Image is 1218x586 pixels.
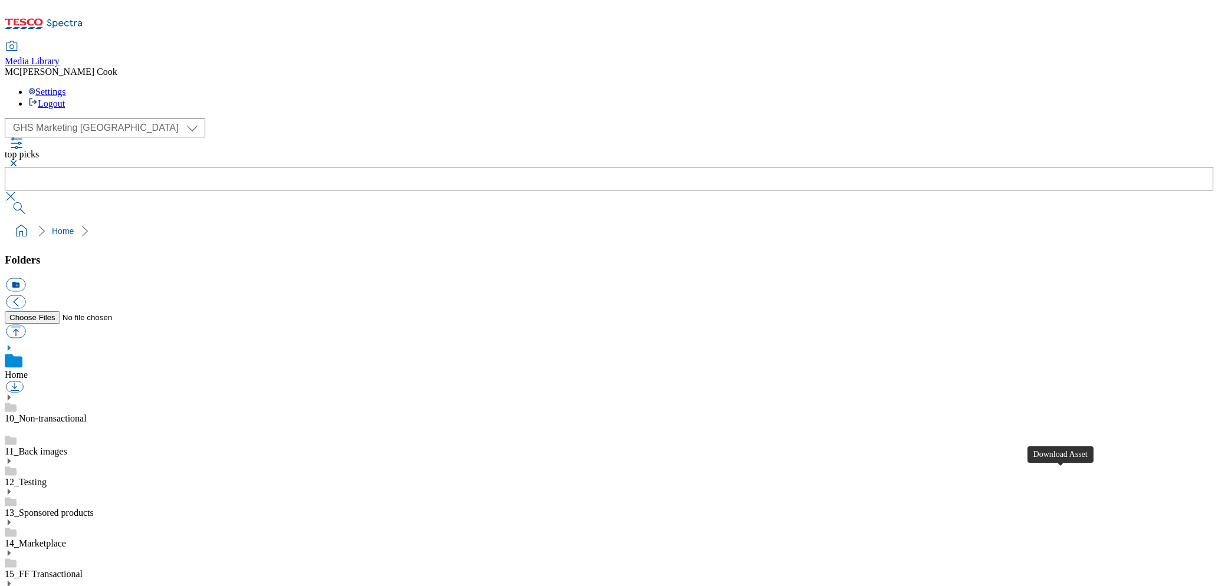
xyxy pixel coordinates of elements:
span: MC [5,67,19,77]
a: Home [52,226,74,236]
nav: breadcrumb [5,220,1213,242]
a: 12_Testing [5,477,47,487]
a: home [12,222,31,241]
span: [PERSON_NAME] Cook [19,67,117,77]
a: Settings [28,87,66,97]
span: top picks [5,149,39,159]
a: 11_Back images [5,446,67,456]
a: Media Library [5,42,60,67]
a: 14_Marketplace [5,538,66,548]
a: 10_Non-transactional [5,413,87,423]
a: 13_Sponsored products [5,508,94,518]
a: Logout [28,98,65,108]
a: Home [5,370,28,380]
span: Media Library [5,56,60,66]
a: 15_FF Transactional [5,569,83,579]
h3: Folders [5,254,1213,266]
